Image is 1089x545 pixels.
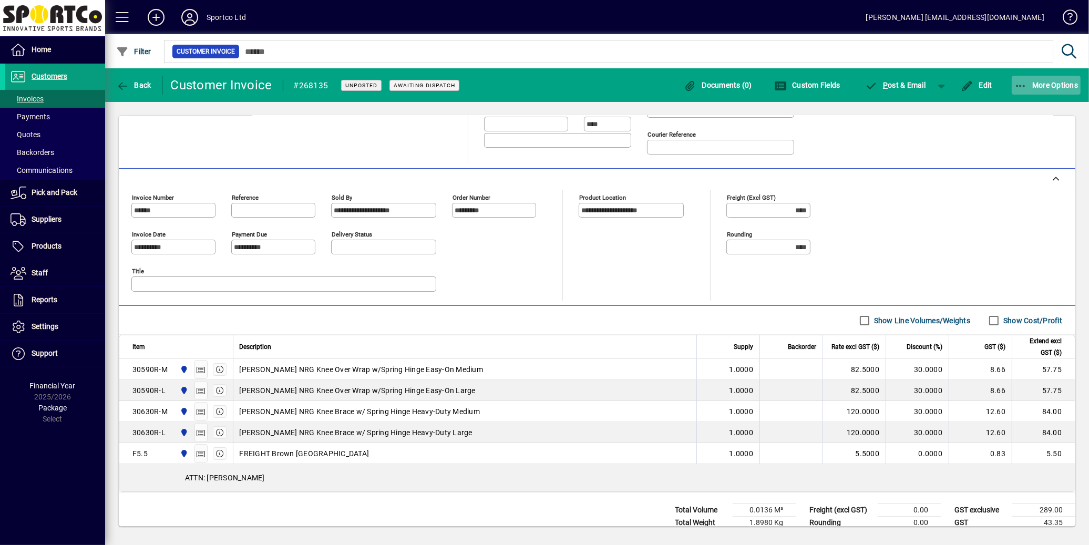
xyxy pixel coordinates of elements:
[961,81,992,89] span: Edit
[949,401,1012,422] td: 12.60
[30,382,76,390] span: Financial Year
[32,215,61,223] span: Suppliers
[32,72,67,80] span: Customers
[949,359,1012,380] td: 8.66
[5,314,105,340] a: Settings
[132,385,166,396] div: 30590R-L
[734,341,753,353] span: Supply
[132,406,168,417] div: 30630R-M
[5,233,105,260] a: Products
[5,161,105,179] a: Communications
[240,406,480,417] span: [PERSON_NAME] NRG Knee Brace w/ Spring Hinge Heavy-Duty Medium
[886,443,949,464] td: 0.0000
[232,194,259,201] mat-label: Reference
[32,269,48,277] span: Staff
[177,46,235,57] span: Customer Invoice
[1012,76,1081,95] button: More Options
[1012,401,1075,422] td: 84.00
[1055,2,1076,36] a: Knowledge Base
[132,268,144,275] mat-label: Title
[240,427,472,438] span: [PERSON_NAME] NRG Knee Brace w/ Spring Hinge Heavy-Duty Large
[132,427,166,438] div: 30630R-L
[177,364,189,375] span: Sportco Ltd Warehouse
[116,47,151,56] span: Filter
[453,194,490,201] mat-label: Order number
[949,504,1012,517] td: GST exclusive
[177,385,189,396] span: Sportco Ltd Warehouse
[907,341,942,353] span: Discount (%)
[1014,81,1078,89] span: More Options
[804,504,878,517] td: Freight (excl GST)
[294,77,328,94] div: #268135
[5,260,105,286] a: Staff
[984,341,1005,353] span: GST ($)
[171,77,272,94] div: Customer Invoice
[32,349,58,357] span: Support
[139,8,173,27] button: Add
[1012,504,1075,517] td: 289.00
[11,148,54,157] span: Backorders
[132,231,166,238] mat-label: Invoice date
[173,8,207,27] button: Profile
[730,364,754,375] span: 1.0000
[5,143,105,161] a: Backorders
[730,385,754,396] span: 1.0000
[1012,443,1075,464] td: 5.50
[866,9,1044,26] div: [PERSON_NAME] [EMAIL_ADDRESS][DOMAIN_NAME]
[5,90,105,108] a: Invoices
[116,81,151,89] span: Back
[114,42,154,61] button: Filter
[829,364,879,375] div: 82.5000
[177,406,189,417] span: Sportco Ltd Warehouse
[207,9,246,26] div: Sportco Ltd
[11,166,73,174] span: Communications
[5,341,105,367] a: Support
[681,76,755,95] button: Documents (0)
[345,82,377,89] span: Unposted
[872,315,970,326] label: Show Line Volumes/Weights
[949,380,1012,401] td: 8.66
[1001,315,1062,326] label: Show Cost/Profit
[949,422,1012,443] td: 12.60
[240,341,272,353] span: Description
[727,194,776,201] mat-label: Freight (excl GST)
[240,448,369,459] span: FREIGHT Brown [GEOGRAPHIC_DATA]
[394,82,455,89] span: Awaiting Dispatch
[727,231,752,238] mat-label: Rounding
[38,404,67,412] span: Package
[958,76,995,95] button: Edit
[1012,359,1075,380] td: 57.75
[670,504,733,517] td: Total Volume
[886,422,949,443] td: 30.0000
[5,180,105,206] a: Pick and Pack
[648,131,696,138] mat-label: Courier Reference
[240,364,484,375] span: [PERSON_NAME] NRG Knee Over Wrap w/Spring Hinge Easy-On Medium
[831,341,879,353] span: Rate excl GST ($)
[772,76,843,95] button: Custom Fields
[730,448,754,459] span: 1.0000
[132,194,174,201] mat-label: Invoice number
[949,517,1012,529] td: GST
[788,341,816,353] span: Backorder
[865,81,926,89] span: ost & Email
[1012,380,1075,401] td: 57.75
[11,112,50,121] span: Payments
[5,108,105,126] a: Payments
[332,194,352,201] mat-label: Sold by
[730,406,754,417] span: 1.0000
[177,448,189,459] span: Sportco Ltd Warehouse
[132,364,168,375] div: 30590R-M
[949,443,1012,464] td: 0.83
[878,504,941,517] td: 0.00
[119,464,1075,491] div: ATTN: [PERSON_NAME]
[32,45,51,54] span: Home
[886,401,949,422] td: 30.0000
[886,380,949,401] td: 30.0000
[829,448,879,459] div: 5.5000
[1019,335,1062,358] span: Extend excl GST ($)
[32,295,57,304] span: Reports
[132,448,148,459] div: F5.5
[733,517,796,529] td: 1.8980 Kg
[332,231,372,238] mat-label: Delivery status
[5,126,105,143] a: Quotes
